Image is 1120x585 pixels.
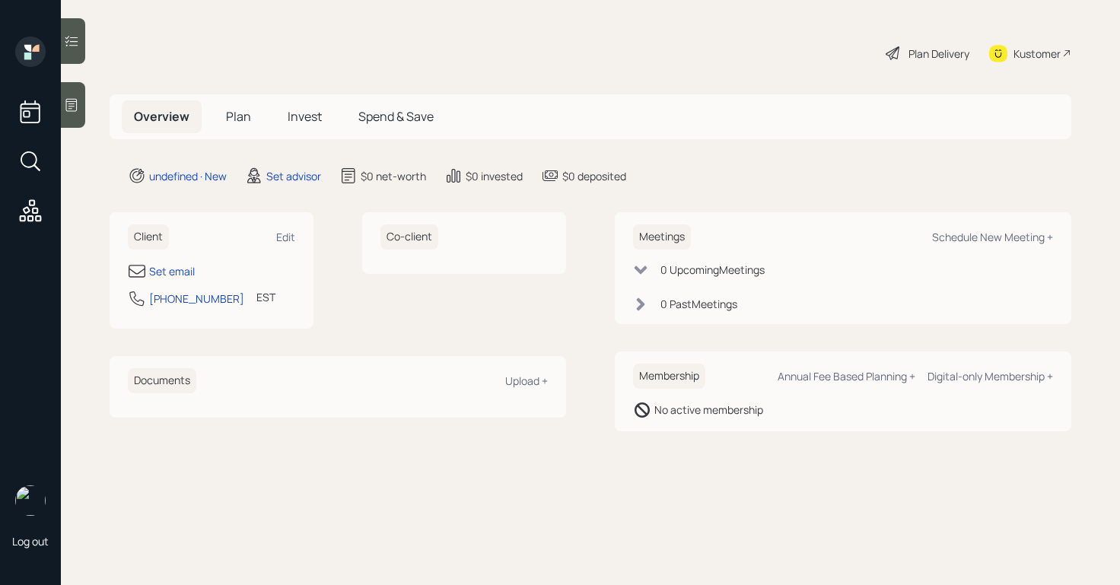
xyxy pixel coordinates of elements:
div: Upload + [505,374,548,388]
span: Spend & Save [358,108,434,125]
div: No active membership [654,402,763,418]
span: Plan [226,108,251,125]
div: $0 invested [466,168,523,184]
div: 0 Upcoming Meeting s [660,262,765,278]
div: $0 deposited [562,168,626,184]
div: Set email [149,263,195,279]
h6: Membership [633,364,705,389]
div: Edit [276,230,295,244]
div: Kustomer [1013,46,1061,62]
div: 0 Past Meeting s [660,296,737,312]
h6: Client [128,224,169,250]
div: [PHONE_NUMBER] [149,291,244,307]
div: Schedule New Meeting + [932,230,1053,244]
div: Plan Delivery [908,46,969,62]
div: Digital-only Membership + [928,369,1053,383]
h6: Meetings [633,224,691,250]
div: Log out [12,534,49,548]
div: EST [256,289,275,305]
img: robby-grisanti-headshot.png [15,485,46,516]
h6: Co-client [380,224,438,250]
div: undefined · New [149,168,227,184]
span: Invest [288,108,322,125]
h6: Documents [128,368,196,393]
div: Annual Fee Based Planning + [778,369,915,383]
span: Overview [134,108,189,125]
div: Set advisor [266,168,321,184]
div: $0 net-worth [361,168,426,184]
